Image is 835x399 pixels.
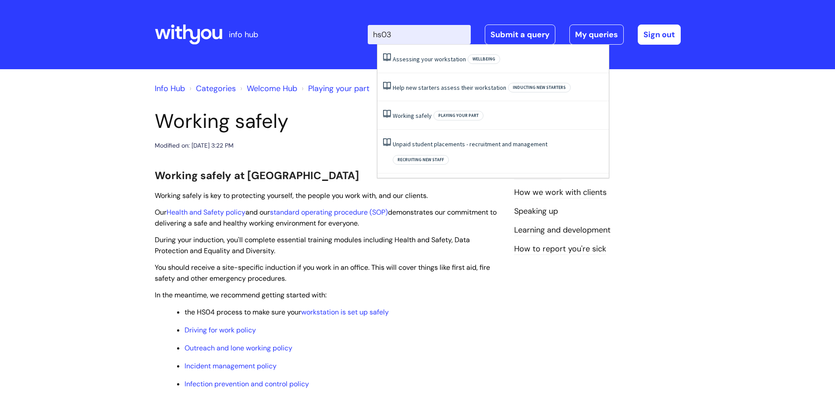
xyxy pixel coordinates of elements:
[308,83,370,94] a: Playing your part
[638,25,681,45] a: Sign out
[167,208,245,217] a: Health and Safety policy
[155,208,497,228] span: Our and our demonstrates our commitment to delivering a safe and healthy working environment for ...
[270,208,388,217] a: standard operating procedure (SOP)
[368,25,681,45] div: | -
[514,206,558,217] a: Speaking up
[393,112,432,120] a: Working safely
[508,83,571,92] span: Inducting new starters
[185,361,277,371] a: Incident management policy
[393,155,449,165] span: Recruiting new staff
[433,111,483,120] span: Playing your part
[155,290,327,300] span: In the meantime, we recommend getting started with:
[569,25,624,45] a: My queries
[393,55,466,63] a: Assessing your workstation
[247,83,297,94] a: Welcome Hub
[514,187,607,198] a: How we work with clients
[468,54,500,64] span: Wellbeing
[185,343,292,353] a: Outreach and lone working policy
[155,263,490,283] span: You should receive a site-specific induction if you work in an office. This will cover things lik...
[155,235,470,255] span: During your induction, you'll complete essential training modules including Health and Safety, Da...
[301,307,389,317] a: workstation is set up safely
[485,25,555,45] a: Submit a query
[238,81,297,95] li: Welcome Hub
[393,140,547,148] a: Unpaid student placements - recruitment and management
[229,28,258,42] p: info hub
[514,244,606,255] a: How to report you're sick
[155,191,428,200] span: Working safely is key to protecting yourself, the people you work with, and our clients.
[155,109,501,133] h1: Working safely
[299,81,370,95] li: Playing your part
[155,83,185,94] a: Info Hub
[155,169,359,182] span: Working safely at [GEOGRAPHIC_DATA]
[185,325,256,335] a: Driving for work policy
[368,25,471,44] input: Search
[185,379,309,388] a: Infection prevention and control policy
[514,225,611,236] a: Learning and development
[393,84,506,92] a: Help new starters assess their workstation
[155,140,234,151] div: Modified on: [DATE] 3:22 PM
[187,81,236,95] li: Solution home
[185,307,389,317] span: the HS04 process to make sure your
[196,83,236,94] a: Categories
